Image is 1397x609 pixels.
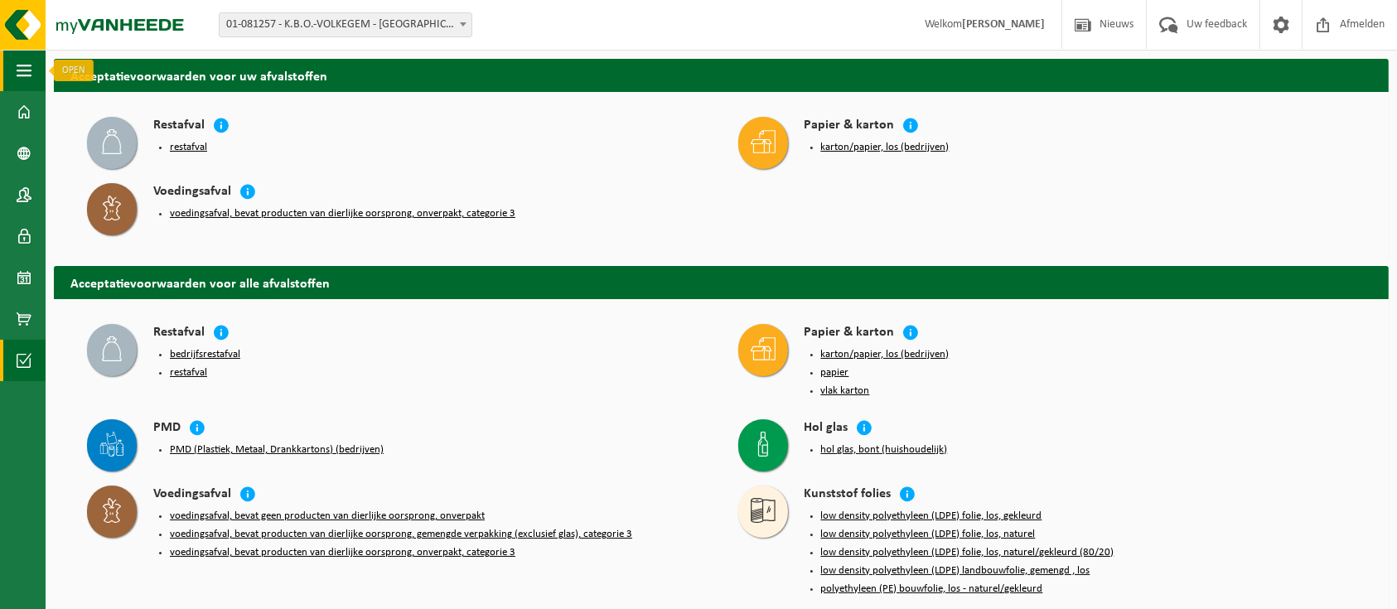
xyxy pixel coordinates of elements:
button: restafval [170,366,207,379]
button: low density polyethyleen (LDPE) folie, los, naturel [821,528,1036,541]
h4: PMD [153,419,181,438]
button: restafval [170,141,207,154]
h2: Acceptatievoorwaarden voor alle afvalstoffen [54,266,1389,298]
h4: Restafval [153,117,205,136]
span: 01-081257 - K.B.O.-VOLKEGEM - OUDENAARDE [220,13,471,36]
button: low density polyethyleen (LDPE) folie, los, gekleurd [821,510,1042,523]
button: polyethyleen (PE) bouwfolie, los - naturel/gekleurd [821,582,1043,596]
button: papier [821,366,849,379]
button: karton/papier, los (bedrijven) [821,141,950,154]
button: PMD (Plastiek, Metaal, Drankkartons) (bedrijven) [170,443,384,457]
h4: Restafval [153,324,205,343]
button: bedrijfsrestafval [170,348,240,361]
h4: Papier & karton [805,324,895,343]
h2: Acceptatievoorwaarden voor uw afvalstoffen [54,59,1389,91]
h4: Voedingsafval [153,183,231,202]
button: low density polyethyleen (LDPE) folie, los, naturel/gekleurd (80/20) [821,546,1114,559]
h4: Papier & karton [805,117,895,136]
button: voedingsafval, bevat geen producten van dierlijke oorsprong, onverpakt [170,510,485,523]
h4: Hol glas [805,419,848,438]
span: 01-081257 - K.B.O.-VOLKEGEM - OUDENAARDE [219,12,472,37]
button: voedingsafval, bevat producten van dierlijke oorsprong, gemengde verpakking (exclusief glas), cat... [170,528,632,541]
button: vlak karton [821,384,870,398]
button: karton/papier, los (bedrijven) [821,348,950,361]
button: hol glas, bont (huishoudelijk) [821,443,948,457]
button: voedingsafval, bevat producten van dierlijke oorsprong, onverpakt, categorie 3 [170,546,515,559]
button: low density polyethyleen (LDPE) landbouwfolie, gemengd , los [821,564,1090,578]
strong: [PERSON_NAME] [962,18,1045,31]
h4: Kunststof folies [805,486,892,505]
h4: Voedingsafval [153,486,231,505]
button: voedingsafval, bevat producten van dierlijke oorsprong, onverpakt, categorie 3 [170,207,515,220]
